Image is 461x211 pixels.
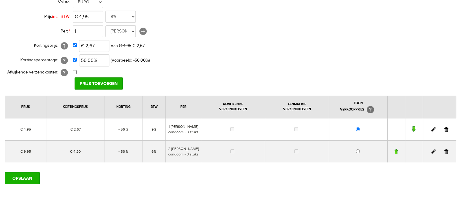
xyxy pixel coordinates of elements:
th: Prijs : [5,9,73,24]
span: € 4,95 [119,43,131,48]
th: Kortingspercentage: [5,53,73,68]
span: (Voorbeeld: - ) [79,58,150,63]
th: Toon Verkoopprijs [329,96,388,118]
span: Eenmalige verzendkosten [294,128,299,132]
span: [?] [61,69,68,76]
th: Per [166,96,201,118]
th: Prijs [5,96,46,118]
span: [?] [61,57,68,64]
td: 1 [PERSON_NAME] condoom - 3 stuks [166,118,201,140]
a: Bewerken [431,149,436,154]
th: Kortingsprijs: [5,39,73,53]
td: 9% [142,118,166,140]
a: Bewerken [431,127,436,132]
span: Van: [79,43,145,48]
td: € 4,95 [5,118,46,140]
span: Eenmalige verzendkosten [294,150,299,154]
td: € 9,95 [5,140,46,162]
a: Verwijderen [444,149,448,154]
span: [?] [367,106,374,113]
th: Afwijkende verzendkosten [201,96,265,118]
td: 2 [PERSON_NAME] condoom - 3 stuks [166,140,201,162]
th: Korting [105,96,142,118]
a: Verwijderen [444,127,448,132]
th: Eenmalige Verzendkosten [265,96,329,118]
th: Per: [5,24,73,39]
th: Kortingsprijs [46,96,105,118]
input: Prijs toevoegen [75,77,123,90]
th: BTW [142,96,166,118]
span: [?] [61,42,68,49]
a: [+] [139,28,147,35]
span: 56,00% [135,58,149,63]
span: € 2,67 [132,43,145,48]
td: 6% [142,140,166,162]
td: - 56 % [105,118,142,140]
td: € 4,20 [46,140,105,162]
input: OPSLAAN [5,172,40,184]
td: € 2,67 [46,118,105,140]
td: - 56 % [105,140,142,162]
th: Afwijkende verzendkosten: [5,68,73,77]
font: incl. BTW [52,14,69,19]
